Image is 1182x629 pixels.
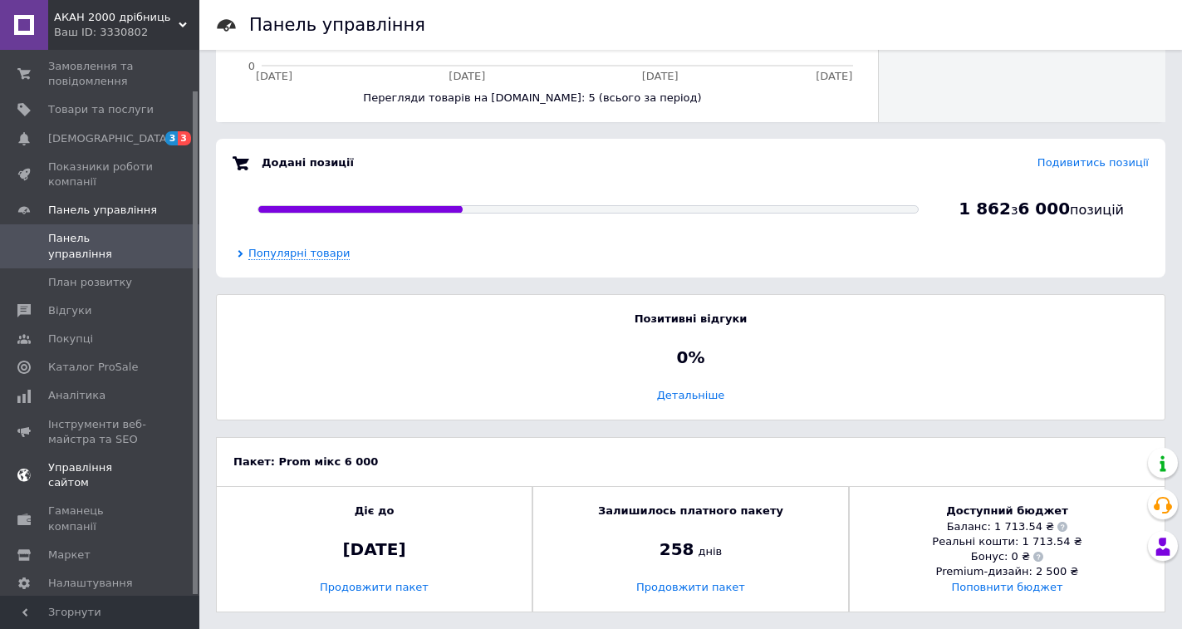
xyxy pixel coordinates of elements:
[1012,550,1030,563] span: 0 ₴
[262,156,354,169] span: Додані позиції
[248,60,255,72] tspan: 0
[959,199,1011,219] span: 1 862
[698,544,722,559] span: днів
[959,202,1124,218] span: з позицій
[48,102,154,117] span: Товари та послуги
[248,247,350,260] a: Популярні товари
[48,131,171,146] span: [DEMOGRAPHIC_DATA]
[233,346,1148,369] div: 0 %
[54,25,199,40] div: Ваш ID: 3330802
[642,70,679,82] tspan: [DATE]
[48,504,154,533] span: Гаманець компанії
[951,581,1062,593] a: Поповнити бюджет
[48,59,154,89] span: Замовлення та повідомлення
[233,455,378,469] div: Пакет: Prom мікс 6 000
[48,303,91,318] span: Відгуки
[449,70,485,82] tspan: [DATE]
[233,538,515,561] div: [DATE]
[866,549,1148,564] li: Бонус :
[1018,199,1070,219] span: 6 000
[48,388,105,403] span: Аналітика
[550,580,831,595] a: Продовжити пакет
[48,203,157,218] span: Панель управління
[598,504,783,518] div: Залишилось платного пакету
[48,360,138,375] span: Каталог ProSale
[1036,565,1078,577] span: 2 500 ₴
[48,275,132,290] span: План розвитку
[355,504,395,518] div: Діє до
[233,580,515,595] a: Продовжити пакет
[866,564,1148,579] li: Premium-дизайн :
[48,460,154,490] span: Управління сайтом
[866,534,1148,549] li: Реальні кошти :
[178,131,191,145] span: 3
[48,160,154,189] span: Показники роботи компанії
[1037,156,1149,169] a: Подивитись позиції
[660,539,694,559] span: 258
[866,519,1148,534] li: Баланс :
[48,548,91,563] span: Маркет
[1023,535,1082,548] span: 1 713.54 ₴
[249,15,425,35] h1: Панель управління
[233,388,1148,403] a: Детальніше
[48,576,133,591] span: Налаштування
[994,520,1054,533] span: 1 713.54 ₴
[946,504,1067,518] div: Доступний бюджет
[54,10,179,25] span: АКАН 2000 дрібниць
[48,332,93,346] span: Покупці
[48,417,154,447] span: Інструменти веб-майстра та SEO
[165,131,179,145] span: 3
[48,231,154,261] span: Панель управління
[256,70,292,82] tspan: [DATE]
[635,312,748,327] div: Позитивні відгуки
[816,70,852,82] tspan: [DATE]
